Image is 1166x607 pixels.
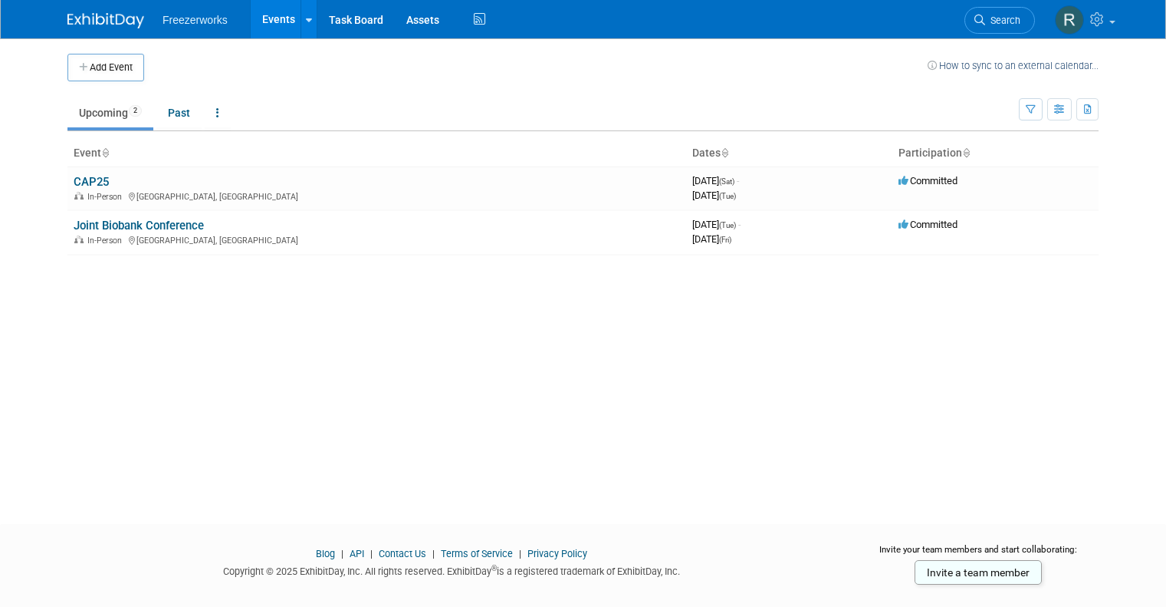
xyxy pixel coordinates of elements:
[719,177,734,186] span: (Sat)
[898,175,957,186] span: Committed
[67,13,144,28] img: ExhibitDay
[892,140,1099,167] th: Participation
[74,219,204,233] a: Joint Biobank Conference
[101,147,109,159] a: Sort by Event Name
[928,60,1099,71] a: How to sync to an external calendar...
[156,98,202,127] a: Past
[719,221,736,229] span: (Tue)
[74,236,84,243] img: In-Person Event
[719,236,731,244] span: (Fri)
[74,233,680,246] div: [GEOGRAPHIC_DATA], [GEOGRAPHIC_DATA]
[692,219,741,230] span: [DATE]
[87,192,126,202] span: In-Person
[74,175,109,189] a: CAP25
[74,192,84,200] img: In-Person Event
[87,236,126,246] span: In-Person
[985,15,1020,26] span: Search
[738,219,741,230] span: -
[915,560,1042,585] a: Invite a team member
[129,105,142,117] span: 2
[491,564,497,572] sup: ®
[692,233,731,245] span: [DATE]
[350,548,364,559] a: API
[692,190,736,201] span: [DATE]
[964,7,1035,34] a: Search
[441,548,513,559] a: Terms of Service
[686,140,892,167] th: Dates
[67,98,153,127] a: Upcoming2
[962,147,970,159] a: Sort by Participation Type
[515,548,525,559] span: |
[429,548,438,559] span: |
[67,140,686,167] th: Event
[527,548,587,559] a: Privacy Policy
[719,192,736,200] span: (Tue)
[337,548,347,559] span: |
[366,548,376,559] span: |
[898,219,957,230] span: Committed
[74,190,680,202] div: [GEOGRAPHIC_DATA], [GEOGRAPHIC_DATA]
[721,147,728,159] a: Sort by Start Date
[67,54,144,81] button: Add Event
[737,175,739,186] span: -
[163,14,228,26] span: Freezerworks
[858,543,1099,566] div: Invite your team members and start collaborating:
[1055,5,1084,35] img: Ryan Gangle
[692,175,739,186] span: [DATE]
[316,548,335,559] a: Blog
[67,561,835,579] div: Copyright © 2025 ExhibitDay, Inc. All rights reserved. ExhibitDay is a registered trademark of Ex...
[379,548,426,559] a: Contact Us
